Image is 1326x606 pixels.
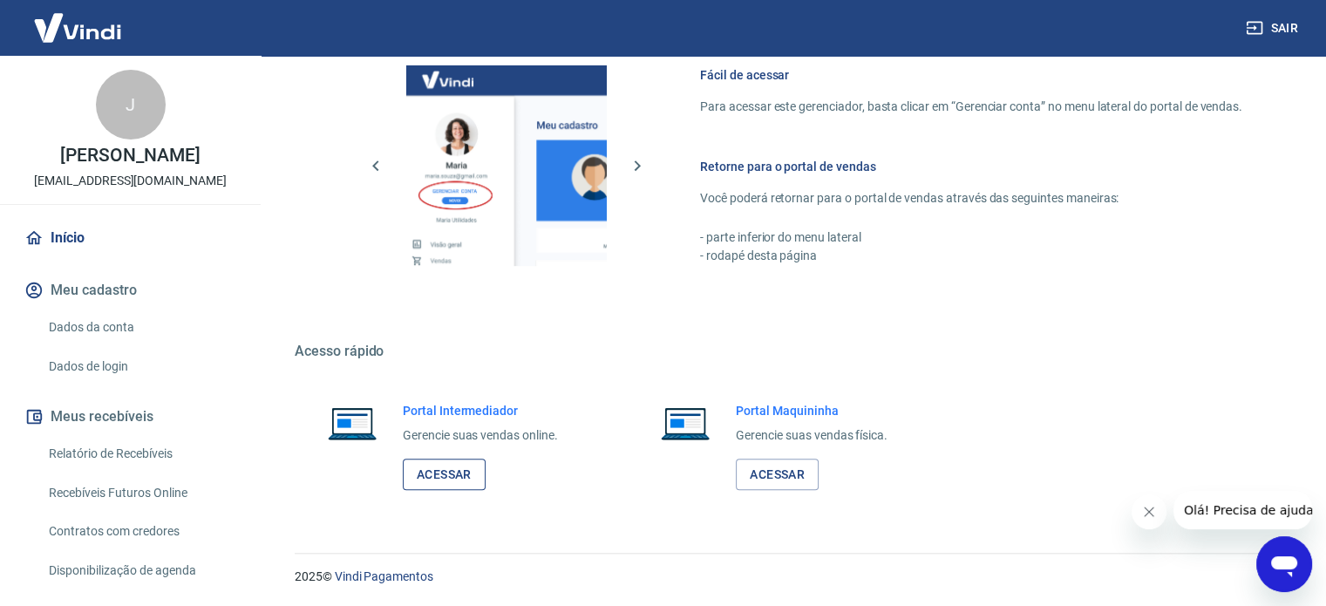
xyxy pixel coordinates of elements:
[700,66,1242,84] h6: Fácil de acessar
[21,271,240,310] button: Meu cadastro
[1256,536,1312,592] iframe: Botão para abrir a janela de mensagens
[42,310,240,345] a: Dados da conta
[42,514,240,549] a: Contratos com credores
[60,146,200,165] p: [PERSON_NAME]
[21,1,134,54] img: Vindi
[700,247,1242,265] p: - rodapé desta página
[403,402,558,419] h6: Portal Intermediador
[403,459,486,491] a: Acessar
[1132,494,1166,529] iframe: Fechar mensagem
[406,65,607,266] img: Imagem da dashboard mostrando o botão de gerenciar conta na sidebar no lado esquerdo
[700,158,1242,175] h6: Retorne para o portal de vendas
[649,402,722,444] img: Imagem de um notebook aberto
[10,12,146,26] span: Olá! Precisa de ajuda?
[28,28,42,42] img: logo_orange.svg
[21,219,240,257] a: Início
[34,172,227,190] p: [EMAIL_ADDRESS][DOMAIN_NAME]
[42,436,240,472] a: Relatório de Recebíveis
[295,343,1284,360] h5: Acesso rápido
[736,402,887,419] h6: Portal Maquininha
[736,459,819,491] a: Acessar
[335,569,433,583] a: Vindi Pagamentos
[295,568,1284,586] p: 2025 ©
[1173,491,1312,529] iframe: Mensagem da empresa
[700,98,1242,116] p: Para acessar este gerenciador, basta clicar em “Gerenciar conta” no menu lateral do portal de ven...
[403,426,558,445] p: Gerencie suas vendas online.
[316,402,389,444] img: Imagem de um notebook aberto
[42,349,240,385] a: Dados de login
[42,553,240,589] a: Disponibilização de agenda
[736,426,887,445] p: Gerencie suas vendas física.
[203,103,280,114] div: Palavras-chave
[45,45,249,59] div: [PERSON_NAME]: [DOMAIN_NAME]
[49,28,85,42] div: v 4.0.25
[21,398,240,436] button: Meus recebíveis
[700,189,1242,208] p: Você poderá retornar para o portal de vendas através das seguintes maneiras:
[28,45,42,59] img: website_grey.svg
[96,70,166,140] div: J
[42,475,240,511] a: Recebíveis Futuros Online
[72,101,86,115] img: tab_domain_overview_orange.svg
[700,228,1242,247] p: - parte inferior do menu lateral
[184,101,198,115] img: tab_keywords_by_traffic_grey.svg
[92,103,133,114] div: Domínio
[1242,12,1305,44] button: Sair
